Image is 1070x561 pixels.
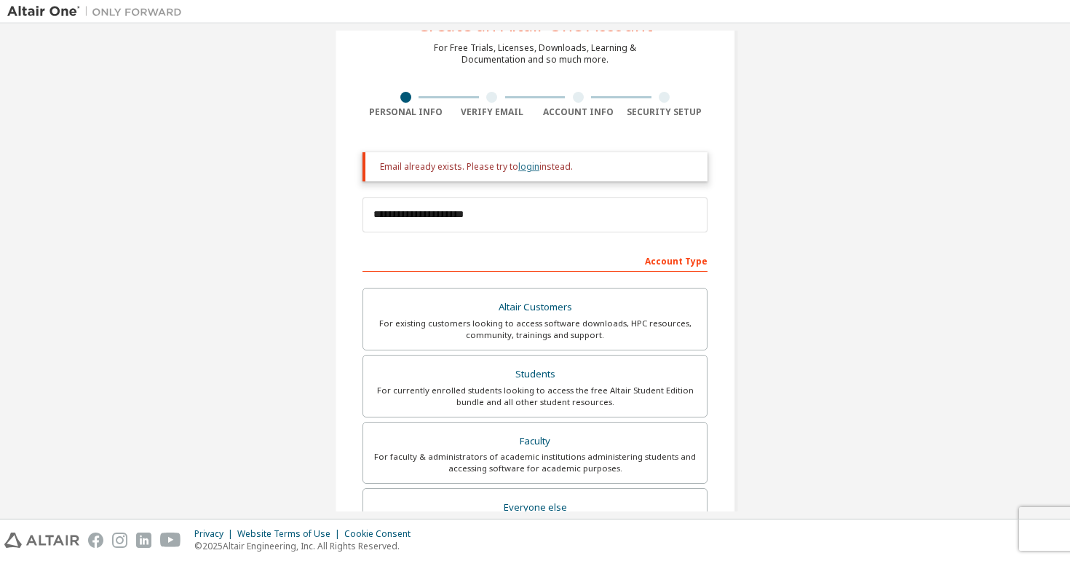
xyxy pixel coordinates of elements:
[372,498,698,518] div: Everyone else
[372,431,698,452] div: Faculty
[194,528,237,540] div: Privacy
[237,528,344,540] div: Website Terms of Use
[344,528,419,540] div: Cookie Consent
[372,318,698,341] div: For existing customers looking to access software downloads, HPC resources, community, trainings ...
[380,161,696,173] div: Email already exists. Please try to instead.
[372,364,698,385] div: Students
[372,451,698,474] div: For faculty & administrators of academic institutions administering students and accessing softwa...
[418,16,653,34] div: Create an Altair One Account
[622,106,708,118] div: Security Setup
[88,533,103,548] img: facebook.svg
[434,42,636,66] div: For Free Trials, Licenses, Downloads, Learning & Documentation and so much more.
[449,106,536,118] div: Verify Email
[518,160,539,173] a: login
[136,533,151,548] img: linkedin.svg
[194,540,419,552] p: © 2025 Altair Engineering, Inc. All Rights Reserved.
[112,533,127,548] img: instagram.svg
[4,533,79,548] img: altair_logo.svg
[372,385,698,408] div: For currently enrolled students looking to access the free Altair Student Edition bundle and all ...
[535,106,622,118] div: Account Info
[362,248,708,272] div: Account Type
[160,533,181,548] img: youtube.svg
[362,106,449,118] div: Personal Info
[372,297,698,318] div: Altair Customers
[7,4,189,19] img: Altair One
